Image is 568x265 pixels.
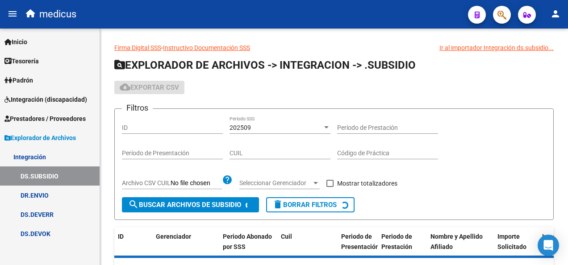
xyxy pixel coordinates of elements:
mat-icon: delete [272,199,283,210]
input: Archivo CSV CUIL [171,179,222,187]
h3: Filtros [122,102,153,114]
span: Periodo Abonado por SSS [223,233,272,250]
span: Cuil [281,233,292,240]
span: Periodo de Presentación [341,233,379,250]
span: 202509 [230,124,251,131]
span: Mostrar totalizadores [337,178,397,189]
div: Ir al importador Integración ds.subsidio... [439,43,554,53]
span: Prestadores / Proveedores [4,114,86,124]
span: Seleccionar Gerenciador [239,179,312,187]
span: Explorador de Archivos [4,133,76,143]
span: Borrar Filtros [272,201,337,209]
span: Inicio [4,37,27,47]
span: Buscar Archivos de Subsidio [128,201,241,209]
mat-icon: search [128,199,139,210]
mat-icon: cloud_download [120,82,130,92]
span: Integración (discapacidad) [4,95,87,104]
a: Firma Digital SSS [114,44,161,51]
span: EXPLORADOR DE ARCHIVOS -> INTEGRACION -> .SUBSIDIO [114,59,416,71]
div: Open Intercom Messenger [538,235,559,256]
mat-icon: menu [7,8,18,19]
span: ID [118,233,124,240]
button: Exportar CSV [114,81,184,94]
button: Buscar Archivos de Subsidio [122,197,259,212]
mat-icon: person [550,8,561,19]
p: - [114,43,554,53]
button: Borrar Filtros [266,197,355,212]
span: medicus [39,4,76,24]
span: Exportar CSV [120,83,179,91]
span: Archivo CSV CUIL [122,179,171,186]
span: Tesorería [4,56,39,66]
a: Instructivo Documentación SSS [163,44,250,51]
span: Nombre y Apellido Afiliado [430,233,483,250]
span: Importe Solicitado [497,233,526,250]
span: Padrón [4,75,33,85]
span: Gerenciador [156,233,191,240]
mat-icon: help [222,174,233,185]
span: Periodo de Prestación [381,233,412,250]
